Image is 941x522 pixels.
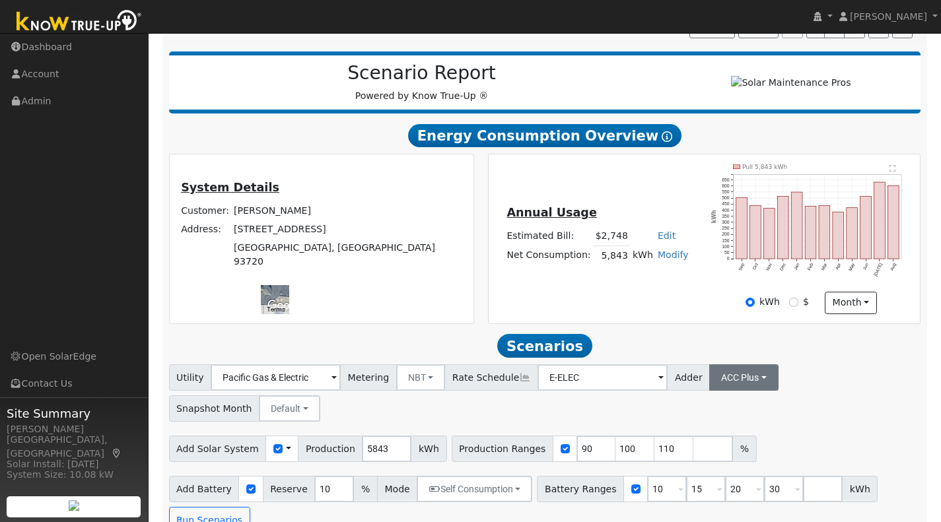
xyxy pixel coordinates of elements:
[731,76,851,90] img: Solar Maintenance Pros
[722,220,730,224] text: 300
[497,334,592,358] span: Scenarios
[722,195,730,200] text: 500
[506,206,596,219] u: Annual Usage
[537,476,624,502] span: Battery Ranges
[722,201,730,206] text: 450
[411,436,446,462] span: kWh
[778,196,789,259] rect: onclick=""
[7,468,141,482] div: System Size: 10.08 kW
[630,246,655,265] td: kWh
[444,364,538,391] span: Rate Schedule
[722,183,730,187] text: 600
[417,476,532,502] button: Self Consumption
[396,364,446,391] button: NBT
[759,295,780,309] label: kWh
[722,244,730,249] text: 100
[169,364,212,391] span: Utility
[232,201,464,220] td: [PERSON_NAME]
[807,262,814,271] text: Feb
[738,262,746,271] text: Sep
[69,500,79,511] img: retrieve
[709,364,779,391] button: ACC Plus
[750,205,761,259] rect: onclick=""
[264,297,308,314] a: Open this area in Google Maps (opens a new window)
[722,207,730,212] text: 400
[7,422,141,436] div: [PERSON_NAME]
[746,298,755,307] input: kWh
[742,162,788,170] text: Pull 5,843 kWh
[179,220,232,238] td: Address:
[711,210,717,223] text: kWh
[888,185,899,259] rect: onclick=""
[263,476,316,502] span: Reserve
[7,405,141,422] span: Site Summary
[176,62,668,103] div: Powered by Know True-Up ®
[764,208,775,258] rect: onclick=""
[538,364,668,391] input: Select a Rate Schedule
[825,292,877,314] button: month
[890,164,896,172] text: 
[732,436,756,462] span: %
[835,261,843,271] text: Apr
[850,11,927,22] span: [PERSON_NAME]
[211,364,341,391] input: Select a Utility
[182,62,661,84] h2: Scenario Report
[179,201,232,220] td: Customer:
[452,436,553,462] span: Production Ranges
[722,189,730,194] text: 550
[789,298,798,307] input: $
[793,262,800,271] text: Jan
[724,250,730,255] text: 50
[169,436,267,462] span: Add Solar System
[505,246,593,265] td: Net Consumption:
[873,262,884,277] text: [DATE]
[792,192,803,259] rect: onclick=""
[722,177,730,181] text: 650
[722,232,730,236] text: 200
[232,239,464,271] td: [GEOGRAPHIC_DATA], [GEOGRAPHIC_DATA] 93720
[7,433,141,461] div: [GEOGRAPHIC_DATA], [GEOGRAPHIC_DATA]
[408,124,681,148] span: Energy Consumption Overview
[267,306,285,313] a: Terms (opens in new tab)
[340,364,397,391] span: Metering
[848,262,856,272] text: May
[847,207,858,258] rect: onclick=""
[377,476,417,502] span: Mode
[722,238,730,242] text: 150
[736,197,748,259] rect: onclick=""
[7,457,141,471] div: Solar Install: [DATE]
[803,295,809,309] label: $
[593,227,630,246] td: $2,748
[181,181,279,194] u: System Details
[821,261,829,271] text: Mar
[752,262,759,271] text: Oct
[874,182,886,259] rect: onclick=""
[111,448,123,459] a: Map
[658,230,676,241] a: Edit
[298,436,363,462] span: Production
[232,220,464,238] td: [STREET_ADDRESS]
[169,476,240,502] span: Add Battery
[593,246,630,265] td: 5,843
[860,196,872,259] rect: onclick=""
[259,395,320,422] button: Default
[658,249,689,260] a: Modify
[806,206,817,259] rect: onclick=""
[505,227,593,246] td: Estimated Bill:
[264,297,308,314] img: Google
[353,476,377,502] span: %
[667,364,710,391] span: Adder
[10,7,149,37] img: Know True-Up
[722,213,730,218] text: 350
[765,261,773,271] text: Nov
[819,205,830,259] rect: onclick=""
[842,476,878,502] span: kWh
[833,212,844,259] rect: onclick=""
[169,395,260,422] span: Snapshot Month
[727,256,730,261] text: 0
[862,262,870,271] text: Jun
[889,262,897,271] text: Aug
[779,261,787,271] text: Dec
[662,131,672,142] i: Show Help
[722,226,730,230] text: 250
